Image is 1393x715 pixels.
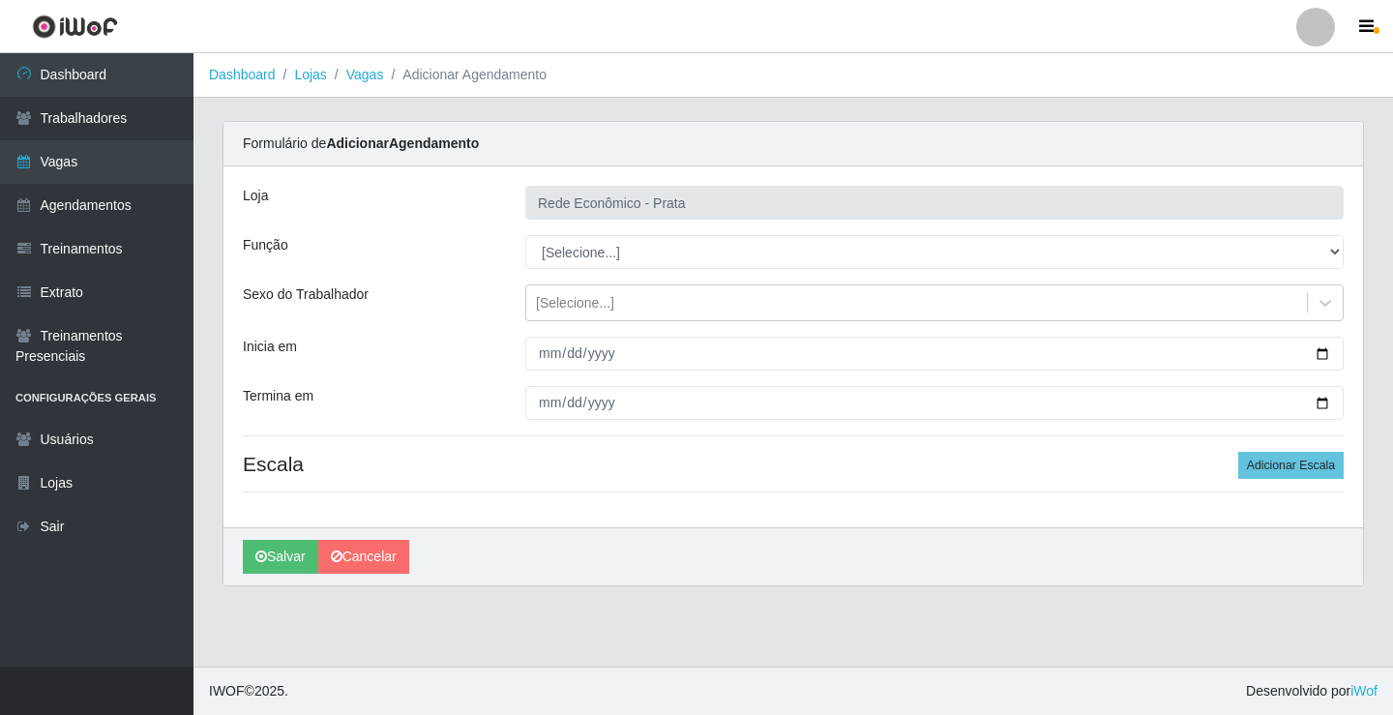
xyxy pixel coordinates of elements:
label: Termina em [243,386,313,406]
nav: breadcrumb [193,53,1393,98]
span: IWOF [209,683,245,699]
img: CoreUI Logo [32,15,118,39]
li: Adicionar Agendamento [383,65,547,85]
h4: Escala [243,452,1344,476]
span: © 2025 . [209,681,288,701]
input: 00/00/0000 [525,386,1344,420]
a: Cancelar [318,540,409,574]
a: Dashboard [209,67,276,82]
strong: Adicionar Agendamento [326,135,479,151]
a: Vagas [346,67,384,82]
a: Lojas [294,67,326,82]
button: Salvar [243,540,318,574]
label: Inicia em [243,337,297,357]
label: Função [243,235,288,255]
div: Formulário de [223,122,1363,166]
div: [Selecione...] [536,293,614,313]
label: Loja [243,186,268,206]
span: Desenvolvido por [1246,681,1378,701]
input: 00/00/0000 [525,337,1344,371]
label: Sexo do Trabalhador [243,284,369,305]
a: iWof [1350,683,1378,699]
button: Adicionar Escala [1238,452,1344,479]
